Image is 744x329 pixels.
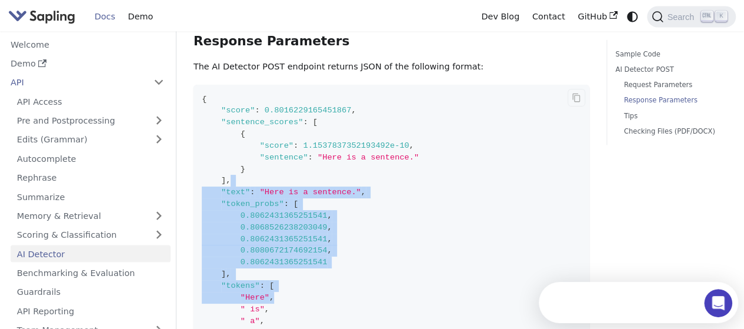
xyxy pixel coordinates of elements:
[704,289,732,317] iframe: Intercom live chat
[624,126,719,137] a: Checking Files (PDF/DOCX)
[624,111,719,122] a: Tips
[568,89,585,107] button: Copy code to clipboard
[221,106,255,115] span: "score"
[12,10,176,19] div: Need help?
[11,150,171,167] a: Autocomplete
[241,305,265,314] span: " is"
[221,200,284,208] span: "token_probs"
[260,281,265,290] span: :
[318,153,419,162] span: "Here is a sentence."
[241,293,269,302] span: "Here"
[11,303,171,320] a: API Reporting
[11,284,171,301] a: Guardrails
[221,270,226,278] span: ]
[221,188,250,197] span: "text"
[571,8,623,26] a: GitHub
[226,176,231,185] span: ,
[624,8,641,25] button: Switch between dark and light mode (currently system mode)
[615,64,723,75] a: AI Detector POST
[624,95,719,106] a: Response Parameters
[88,8,122,26] a: Docs
[241,258,328,267] span: 0.8062431365251541
[11,170,171,187] a: Rephrase
[4,74,147,91] a: API
[663,12,701,22] span: Search
[475,8,525,26] a: Dev Blog
[241,129,245,138] span: {
[147,74,171,91] button: Collapse sidebar category 'API'
[260,153,308,162] span: "sentence"
[11,188,171,205] a: Summarize
[221,176,226,185] span: ]
[12,19,176,32] div: The team will reply as soon as they can
[260,141,293,150] span: "score"
[11,93,171,110] a: API Access
[8,8,79,25] a: Sapling.ai
[4,55,171,72] a: Demo
[327,211,332,220] span: ,
[226,270,231,278] span: ,
[327,246,332,255] span: ,
[241,235,328,244] span: 0.8062431365251541
[193,34,589,49] h3: Response Parameters
[11,131,171,148] a: Edits (Grammar)
[260,188,361,197] span: "Here is a sentence."
[624,79,719,91] a: Request Parameters
[11,208,171,225] a: Memory & Retrieval
[241,317,260,325] span: " a"
[313,118,318,127] span: [
[11,227,171,244] a: Scoring & Classification
[293,141,298,150] span: :
[269,281,274,290] span: [
[293,200,298,208] span: [
[8,8,75,25] img: Sapling.ai
[260,317,265,325] span: ,
[647,6,735,28] button: Search (Ctrl+K)
[241,246,328,255] span: 0.8080672174692154
[265,305,269,314] span: ,
[221,118,303,127] span: "sentence_scores"
[361,188,366,197] span: ,
[303,141,409,150] span: 1.1537837352193492e-10
[539,282,738,323] iframe: Intercom live chat discovery launcher
[284,200,289,208] span: :
[255,106,259,115] span: :
[241,211,328,220] span: 0.8062431365251541
[193,60,589,74] p: The AI Detector POST endpoint returns JSON of the following format:
[526,8,572,26] a: Contact
[327,235,332,244] span: ,
[250,188,255,197] span: :
[715,11,727,22] kbd: K
[269,293,274,302] span: ,
[202,95,206,104] span: {
[327,223,332,232] span: ,
[409,141,414,150] span: ,
[265,106,352,115] span: 0.8016229165451867
[221,281,260,290] span: "tokens"
[615,49,723,60] a: Sample Code
[241,165,245,174] span: }
[11,265,171,282] a: Benchmarking & Evaluation
[5,5,211,37] div: Open Intercom Messenger
[308,153,312,162] span: :
[11,245,171,262] a: AI Detector
[11,112,171,129] a: Pre and Postprocessing
[303,118,308,127] span: :
[351,106,356,115] span: ,
[122,8,159,26] a: Demo
[241,223,328,232] span: 0.8068526238203049
[4,36,171,53] a: Welcome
